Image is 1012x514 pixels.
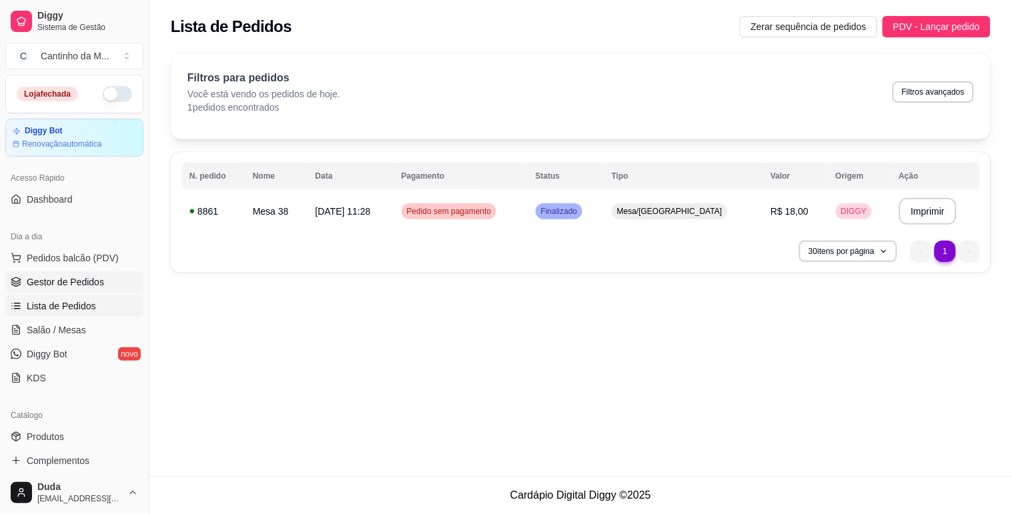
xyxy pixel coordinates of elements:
[37,22,138,33] span: Sistema de Gestão
[771,206,809,217] span: R$ 18,00
[27,299,96,313] span: Lista de Pedidos
[17,87,78,101] div: Loja fechada
[37,481,122,493] span: Duda
[394,163,528,189] th: Pagamento
[5,119,143,157] a: Diggy BotRenovaçãoautomática
[893,19,980,34] span: PDV - Lançar pedido
[27,371,46,385] span: KDS
[37,10,138,22] span: Diggy
[308,163,394,189] th: Data
[5,426,143,447] a: Produtos
[404,206,494,217] span: Pedido sem pagamento
[181,163,245,189] th: N. pedido
[245,163,308,189] th: Nome
[37,493,122,504] span: [EMAIL_ADDRESS][DOMAIN_NAME]
[614,206,725,217] span: Mesa/[GEOGRAPHIC_DATA]
[883,16,991,37] button: PDV - Lançar pedido
[5,295,143,317] a: Lista de Pedidos
[5,5,143,37] a: DiggySistema de Gestão
[41,49,109,63] div: Cantinho da M ...
[5,450,143,471] a: Complementos
[604,163,763,189] th: Tipo
[935,241,956,262] li: pagination item 1 active
[893,81,974,103] button: Filtros avançados
[5,167,143,189] div: Acesso Rápido
[5,43,143,69] button: Select a team
[189,205,237,218] div: 8861
[528,163,604,189] th: Status
[763,163,827,189] th: Valor
[316,206,371,217] span: [DATE] 11:28
[5,189,143,210] a: Dashboard
[904,234,987,269] nav: pagination navigation
[5,367,143,389] a: KDS
[149,476,1012,514] footer: Cardápio Digital Diggy © 2025
[799,241,897,262] button: 30itens por página
[22,139,101,149] article: Renovação automática
[5,343,143,365] a: Diggy Botnovo
[27,454,89,467] span: Complementos
[750,19,867,34] span: Zerar sequência de pedidos
[5,477,143,509] button: Duda[EMAIL_ADDRESS][DOMAIN_NAME]
[27,323,86,337] span: Salão / Mesas
[25,126,63,136] article: Diggy Bot
[27,193,73,206] span: Dashboard
[891,163,980,189] th: Ação
[27,251,119,265] span: Pedidos balcão (PDV)
[5,405,143,426] div: Catálogo
[27,347,67,361] span: Diggy Bot
[828,163,891,189] th: Origem
[538,206,580,217] span: Finalizado
[5,226,143,247] div: Dia a dia
[27,275,104,289] span: Gestor de Pedidos
[245,193,308,230] td: Mesa 38
[5,247,143,269] button: Pedidos balcão (PDV)
[899,198,957,225] button: Imprimir
[103,86,132,102] button: Alterar Status
[839,206,870,217] span: DIGGY
[187,70,340,86] p: Filtros para pedidos
[187,87,340,101] p: Você está vendo os pedidos de hoje.
[5,271,143,293] a: Gestor de Pedidos
[27,430,64,443] span: Produtos
[5,319,143,341] a: Salão / Mesas
[17,49,30,63] span: C
[171,16,292,37] h2: Lista de Pedidos
[187,101,340,114] p: 1 pedidos encontrados
[740,16,877,37] button: Zerar sequência de pedidos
